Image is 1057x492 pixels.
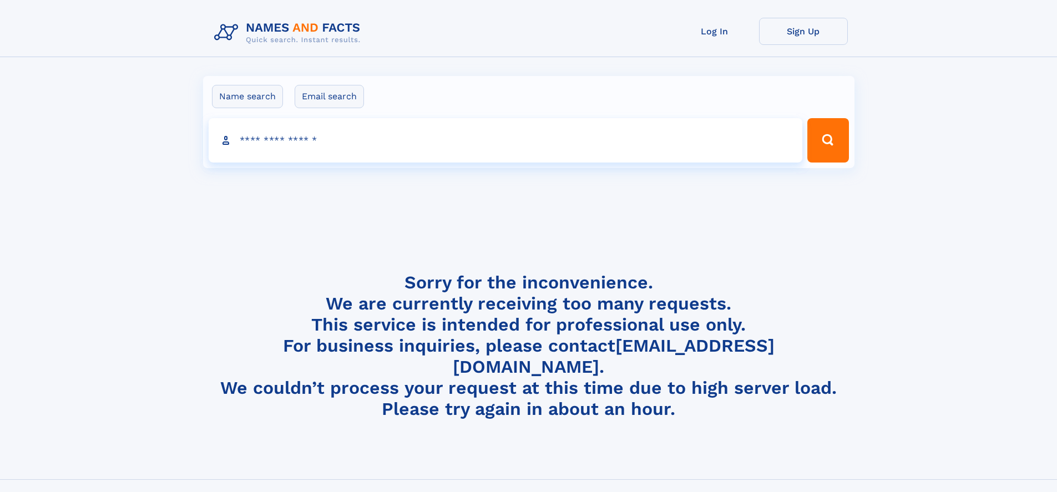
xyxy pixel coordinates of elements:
[212,85,283,108] label: Name search
[453,335,775,377] a: [EMAIL_ADDRESS][DOMAIN_NAME]
[295,85,364,108] label: Email search
[210,272,848,420] h4: Sorry for the inconvenience. We are currently receiving too many requests. This service is intend...
[807,118,848,163] button: Search Button
[210,18,370,48] img: Logo Names and Facts
[670,18,759,45] a: Log In
[209,118,803,163] input: search input
[759,18,848,45] a: Sign Up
